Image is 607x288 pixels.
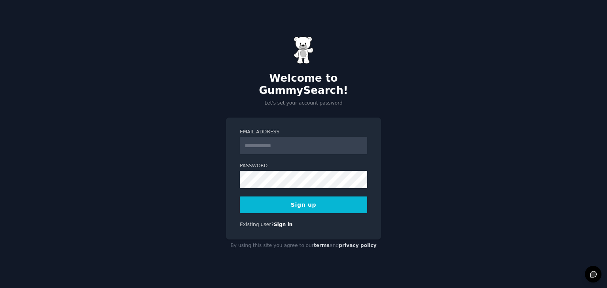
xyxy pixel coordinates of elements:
[339,243,377,248] a: privacy policy
[240,129,367,136] label: Email Address
[240,196,367,213] button: Sign up
[226,239,381,252] div: By using this site you agree to our and
[294,36,313,64] img: Gummy Bear
[314,243,330,248] a: terms
[240,163,367,170] label: Password
[240,222,274,227] span: Existing user?
[274,222,293,227] a: Sign in
[226,72,381,97] h2: Welcome to GummySearch!
[226,100,381,107] p: Let's set your account password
